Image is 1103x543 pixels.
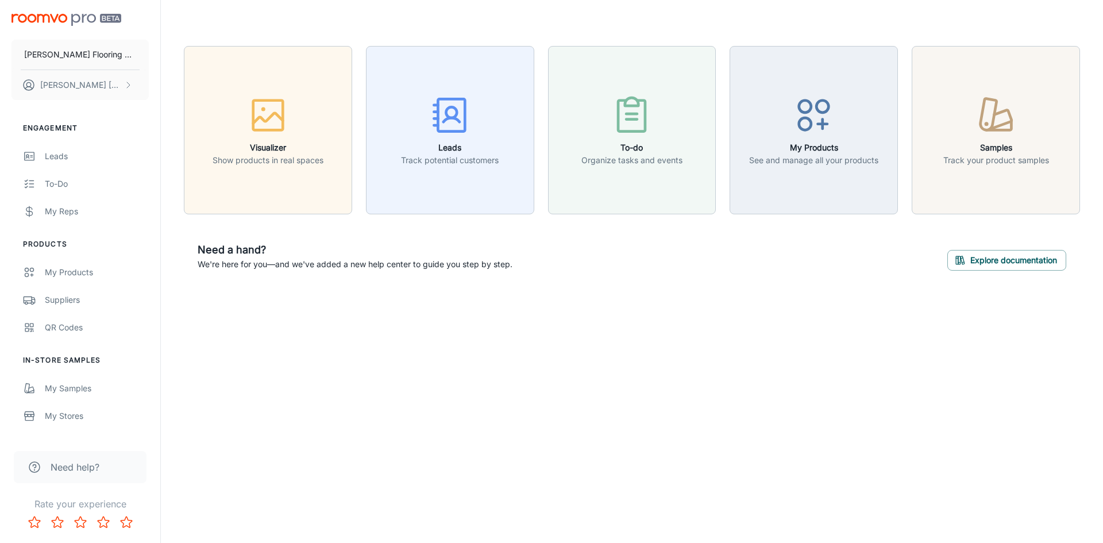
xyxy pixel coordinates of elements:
[45,294,149,306] div: Suppliers
[401,141,499,154] h6: Leads
[45,321,149,334] div: QR Codes
[11,14,121,26] img: Roomvo PRO Beta
[581,154,682,167] p: Organize tasks and events
[11,40,149,70] button: [PERSON_NAME] Flooring Center
[947,250,1066,271] button: Explore documentation
[730,46,898,214] button: My ProductsSee and manage all your products
[947,253,1066,265] a: Explore documentation
[912,124,1080,135] a: SamplesTrack your product samples
[730,124,898,135] a: My ProductsSee and manage all your products
[184,46,352,214] button: VisualizerShow products in real spaces
[45,205,149,218] div: My Reps
[401,154,499,167] p: Track potential customers
[366,124,534,135] a: LeadsTrack potential customers
[548,46,716,214] button: To-doOrganize tasks and events
[40,79,121,91] p: [PERSON_NAME] [PERSON_NAME]
[45,266,149,279] div: My Products
[213,154,323,167] p: Show products in real spaces
[24,48,136,61] p: [PERSON_NAME] Flooring Center
[11,70,149,100] button: [PERSON_NAME] [PERSON_NAME]
[943,141,1049,154] h6: Samples
[213,141,323,154] h6: Visualizer
[912,46,1080,214] button: SamplesTrack your product samples
[198,242,512,258] h6: Need a hand?
[548,124,716,135] a: To-doOrganize tasks and events
[749,154,878,167] p: See and manage all your products
[45,150,149,163] div: Leads
[198,258,512,271] p: We're here for you—and we've added a new help center to guide you step by step.
[943,154,1049,167] p: Track your product samples
[366,46,534,214] button: LeadsTrack potential customers
[749,141,878,154] h6: My Products
[45,178,149,190] div: To-do
[581,141,682,154] h6: To-do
